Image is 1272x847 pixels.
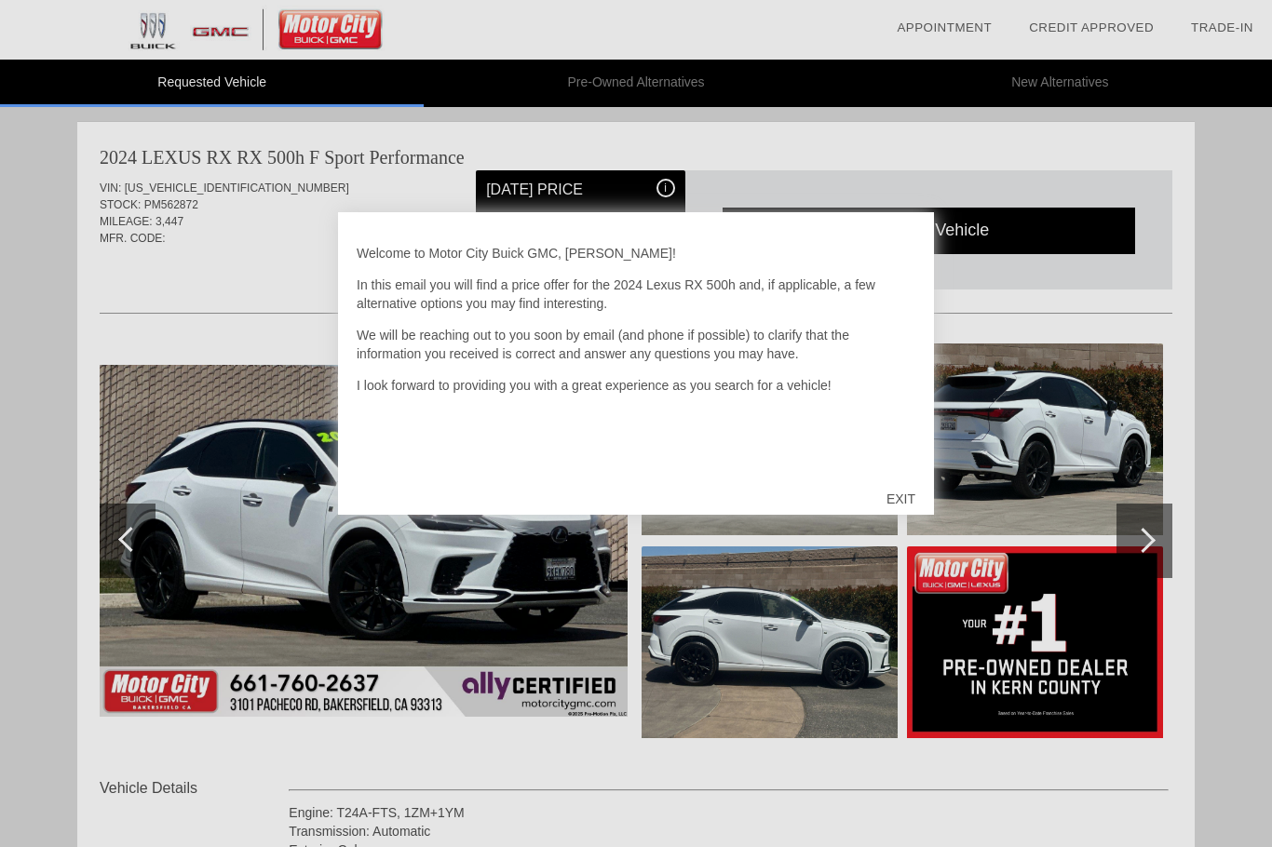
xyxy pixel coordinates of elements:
[357,376,915,395] p: I look forward to providing you with a great experience as you search for a vehicle!
[1191,20,1253,34] a: Trade-In
[357,326,915,363] p: We will be reaching out to you soon by email (and phone if possible) to clarify that the informat...
[897,20,992,34] a: Appointment
[868,471,934,527] div: EXIT
[1029,20,1154,34] a: Credit Approved
[357,276,915,313] p: In this email you will find a price offer for the 2024 Lexus RX 500h and, if applicable, a few al...
[357,244,915,262] p: Welcome to Motor City Buick GMC, [PERSON_NAME]!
